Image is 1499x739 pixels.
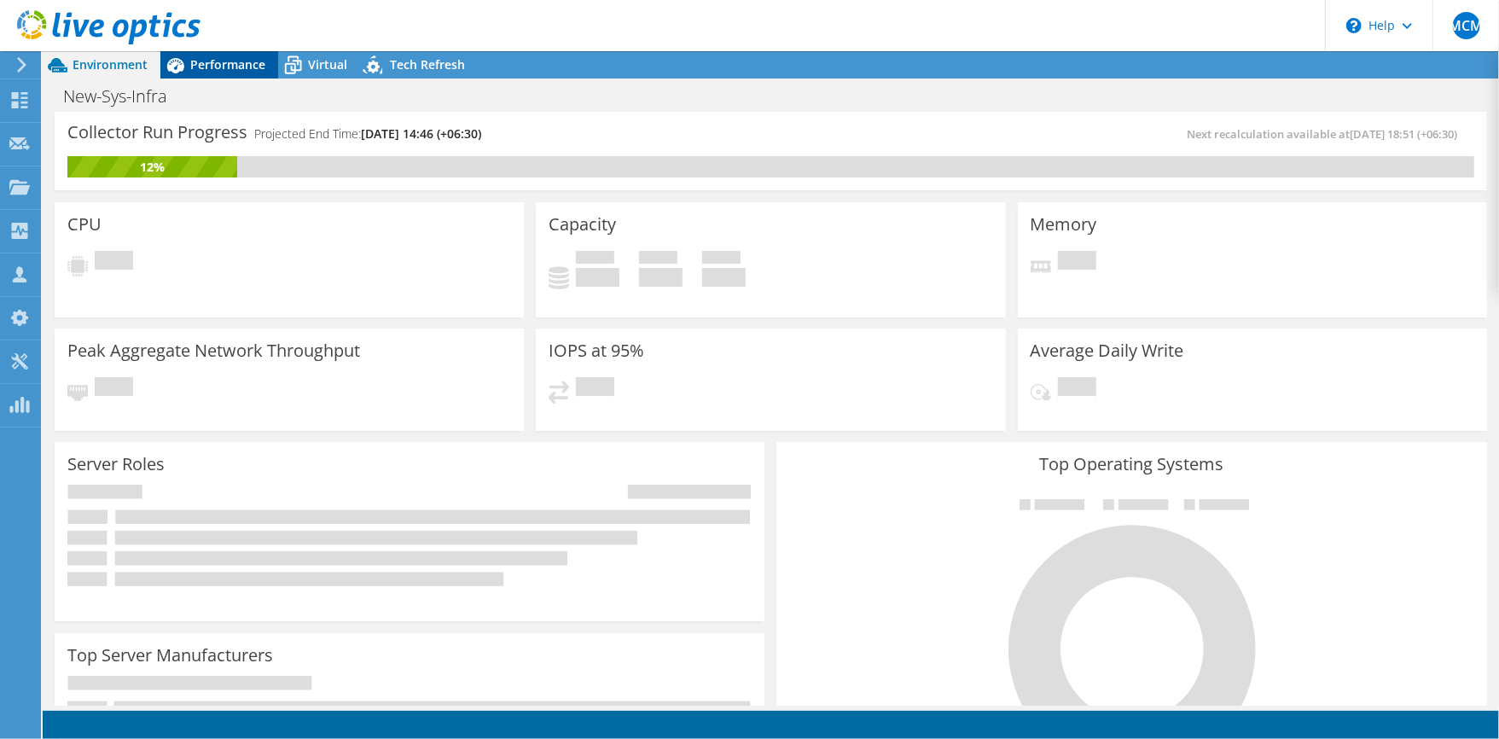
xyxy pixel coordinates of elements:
svg: \n [1346,18,1362,33]
h4: 0 GiB [639,268,683,287]
h1: New-Sys-Infra [55,87,194,106]
h3: Top Operating Systems [789,455,1473,474]
span: [DATE] 14:46 (+06:30) [361,125,481,142]
span: Pending [576,377,614,400]
h4: 0 GiB [702,268,746,287]
h3: Average Daily Write [1031,341,1184,360]
h3: CPU [67,215,102,234]
span: Next recalculation available at [1187,126,1466,142]
h4: Projected End Time: [254,125,481,143]
span: Free [639,251,677,268]
span: MCM [1453,12,1480,39]
span: Performance [190,56,265,73]
h3: Top Server Manufacturers [67,646,273,665]
span: Tech Refresh [390,56,465,73]
span: Total [702,251,741,268]
span: Used [576,251,614,268]
h3: Server Roles [67,455,165,474]
h4: 0 GiB [576,268,619,287]
h3: IOPS at 95% [549,341,644,360]
span: Environment [73,56,148,73]
span: Pending [95,377,133,400]
span: Pending [95,251,133,274]
span: Pending [1058,251,1096,274]
span: Pending [1058,377,1096,400]
h3: Capacity [549,215,616,234]
span: Virtual [308,56,347,73]
h3: Peak Aggregate Network Throughput [67,341,360,360]
span: [DATE] 18:51 (+06:30) [1350,126,1457,142]
div: 12% [67,158,237,177]
h3: Memory [1031,215,1097,234]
